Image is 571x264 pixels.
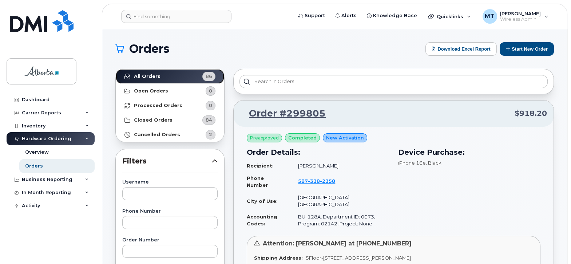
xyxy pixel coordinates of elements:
[254,255,303,261] strong: Shipping Address:
[292,210,389,230] td: BU: 128A, Department ID: 0073, Program: 02142, Project: None
[134,74,160,79] strong: All Orders
[500,42,554,56] button: Start New Order
[263,240,412,247] span: Attention: [PERSON_NAME] at [PHONE_NUMBER]
[515,108,547,119] span: $918.20
[116,127,224,142] a: Cancelled Orders2
[398,160,426,166] span: iPhone 16e
[209,102,212,109] span: 0
[129,43,170,54] span: Orders
[288,134,317,141] span: completed
[250,135,279,141] span: Preapproved
[116,98,224,113] a: Processed Orders0
[122,238,218,243] label: Order Number
[122,180,218,185] label: Username
[398,147,541,158] h3: Device Purchase:
[209,131,212,138] span: 2
[134,88,168,94] strong: Open Orders
[247,147,389,158] h3: Order Details:
[292,159,389,172] td: [PERSON_NAME]
[247,163,274,169] strong: Recipient:
[134,132,180,138] strong: Cancelled Orders
[240,107,326,120] a: Order #299805
[425,42,497,56] button: Download Excel Report
[306,255,411,261] span: 5Floor-[STREET_ADDRESS][PERSON_NAME]
[247,175,268,188] strong: Phone Number
[122,209,218,214] label: Phone Number
[426,160,441,166] span: , Black
[292,191,389,210] td: [GEOGRAPHIC_DATA], [GEOGRAPHIC_DATA]
[134,103,182,109] strong: Processed Orders
[206,73,212,80] span: 86
[298,178,335,184] span: 587
[134,117,173,123] strong: Closed Orders
[247,214,277,226] strong: Accounting Codes:
[206,117,212,123] span: 84
[209,87,212,94] span: 0
[116,84,224,98] a: Open Orders0
[239,75,548,88] input: Search in orders
[308,178,320,184] span: 338
[116,69,224,84] a: All Orders86
[298,178,344,184] a: 5873382358
[320,178,335,184] span: 2358
[326,134,364,141] span: New Activation
[247,198,278,204] strong: City of Use:
[116,113,224,127] a: Closed Orders84
[122,156,212,166] span: Filters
